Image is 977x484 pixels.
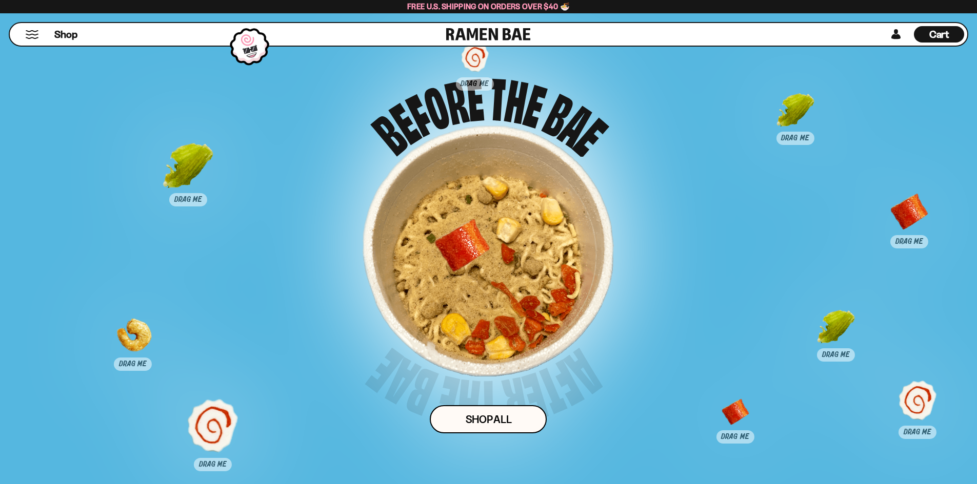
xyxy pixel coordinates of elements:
a: Shop [54,26,77,43]
span: Cart [929,28,949,40]
span: Shop [54,28,77,41]
a: Shop ALl [430,405,547,433]
span: Free U.S. Shipping on Orders over $40 🍜 [407,2,570,11]
div: Cart [914,23,964,46]
button: Mobile Menu Trigger [25,30,39,39]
